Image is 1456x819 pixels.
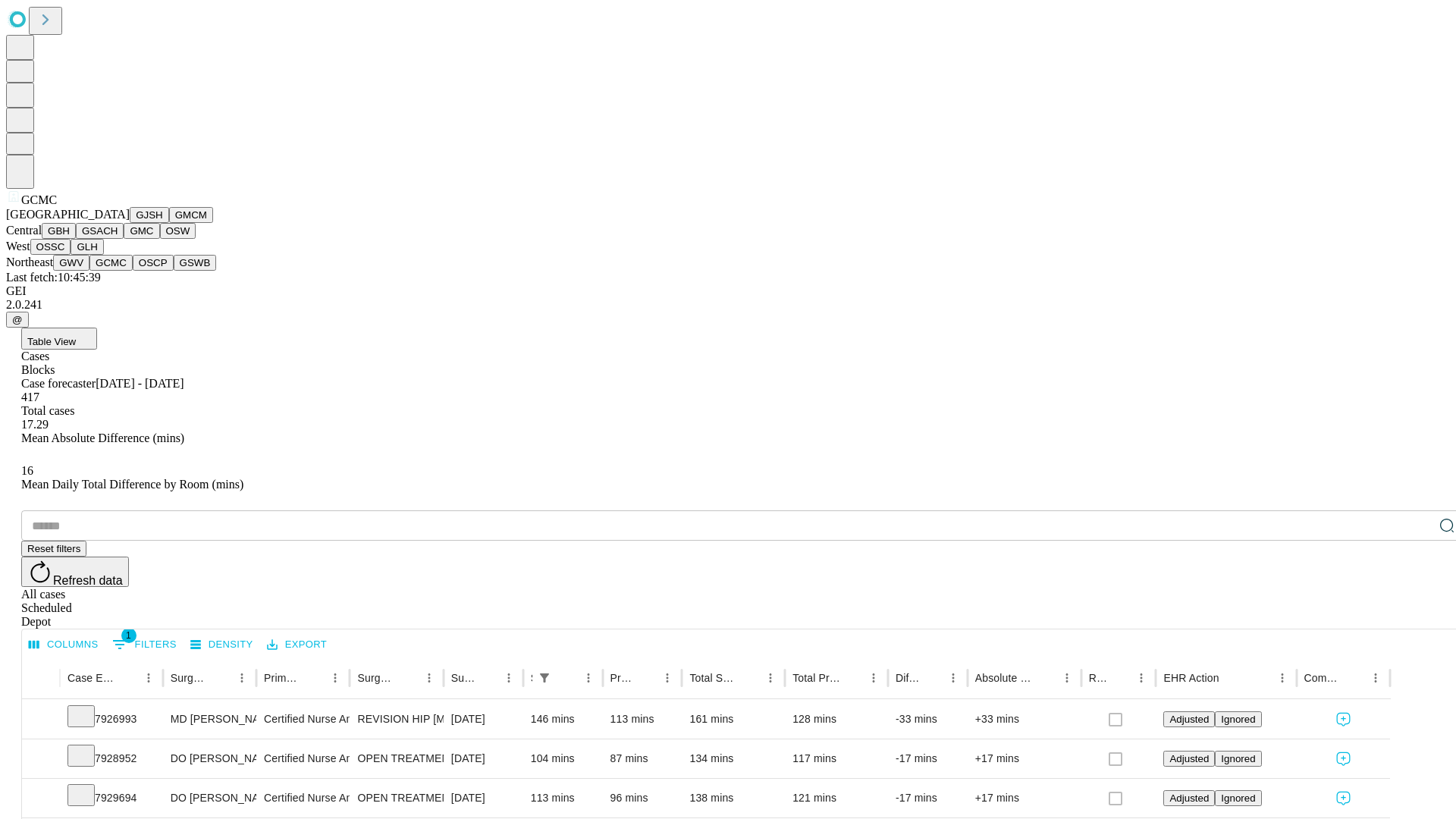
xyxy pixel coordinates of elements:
[117,667,138,689] button: Sort
[6,240,30,253] span: West
[863,667,884,689] button: Menu
[921,667,943,689] button: Sort
[975,739,1074,778] div: +17 mins
[6,224,42,237] span: Central
[1221,667,1242,689] button: Sort
[1221,714,1255,725] span: Ignored
[975,779,1074,817] div: +17 mins
[760,667,781,689] button: Menu
[325,667,346,689] button: Menu
[21,404,74,417] span: Total cases
[1344,667,1365,689] button: Sort
[53,574,123,587] span: Refresh data
[610,700,675,739] div: 113 mins
[635,667,657,689] button: Sort
[30,746,52,773] button: Expand
[397,667,419,689] button: Sort
[578,667,599,689] button: Menu
[1215,751,1261,767] button: Ignored
[610,779,675,817] div: 96 mins
[689,739,777,778] div: 134 mins
[1215,711,1261,727] button: Ignored
[896,779,960,817] div: -17 mins
[531,739,595,778] div: 104 mins
[138,667,159,689] button: Menu
[21,541,86,557] button: Reset filters
[12,314,23,325] span: @
[1163,790,1215,806] button: Adjusted
[67,779,155,817] div: 7929694
[6,298,1450,312] div: 2.0.241
[6,284,1450,298] div: GEI
[171,700,249,739] div: MD [PERSON_NAME] [PERSON_NAME] Md
[21,391,39,403] span: 417
[531,672,532,684] div: Scheduled In Room Duration
[30,239,71,255] button: OSSC
[21,431,184,444] span: Mean Absolute Difference (mins)
[419,667,440,689] button: Menu
[169,207,213,223] button: GMCM
[187,633,257,657] button: Density
[231,667,253,689] button: Menu
[842,667,863,689] button: Sort
[67,700,155,739] div: 7926993
[534,667,555,689] div: 1 active filter
[657,667,678,689] button: Menu
[27,336,76,347] span: Table View
[6,256,53,268] span: Northeast
[975,700,1074,739] div: +33 mins
[1169,753,1209,764] span: Adjusted
[264,700,342,739] div: Certified Nurse Anesthetist
[1163,711,1215,727] button: Adjusted
[171,779,249,817] div: DO [PERSON_NAME]
[303,667,325,689] button: Sort
[264,779,342,817] div: Certified Nurse Anesthetist
[1272,667,1293,689] button: Menu
[689,779,777,817] div: 138 mins
[1365,667,1386,689] button: Menu
[498,667,519,689] button: Menu
[531,779,595,817] div: 113 mins
[71,239,103,255] button: GLH
[21,464,33,477] span: 16
[76,223,124,239] button: GSACH
[25,633,102,657] button: Select columns
[896,700,960,739] div: -33 mins
[171,739,249,778] div: DO [PERSON_NAME]
[6,312,29,328] button: @
[133,255,174,271] button: OSCP
[21,377,96,390] span: Case forecaster
[121,628,136,643] span: 1
[451,779,516,817] div: [DATE]
[477,667,498,689] button: Sort
[21,418,49,431] span: 17.29
[263,633,331,657] button: Export
[357,700,435,739] div: REVISION HIP [MEDICAL_DATA] ACETABULAR
[21,478,243,491] span: Mean Daily Total Difference by Room (mins)
[21,557,129,587] button: Refresh data
[357,672,395,684] div: Surgery Name
[975,672,1034,684] div: Absolute Difference
[30,786,52,812] button: Expand
[689,672,737,684] div: Total Scheduled Duration
[6,208,130,221] span: [GEOGRAPHIC_DATA]
[1304,672,1342,684] div: Comments
[896,739,960,778] div: -17 mins
[689,700,777,739] div: 161 mins
[171,672,209,684] div: Surgeon Name
[1169,714,1209,725] span: Adjusted
[53,255,89,271] button: GWV
[6,271,101,284] span: Last fetch: 10:45:39
[21,328,97,350] button: Table View
[124,223,159,239] button: GMC
[27,543,80,554] span: Reset filters
[210,667,231,689] button: Sort
[1221,792,1255,804] span: Ignored
[1163,751,1215,767] button: Adjusted
[896,672,920,684] div: Difference
[89,255,133,271] button: GCMC
[739,667,760,689] button: Sort
[130,207,169,223] button: GJSH
[1089,672,1109,684] div: Resolved in EHR
[1163,672,1219,684] div: EHR Action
